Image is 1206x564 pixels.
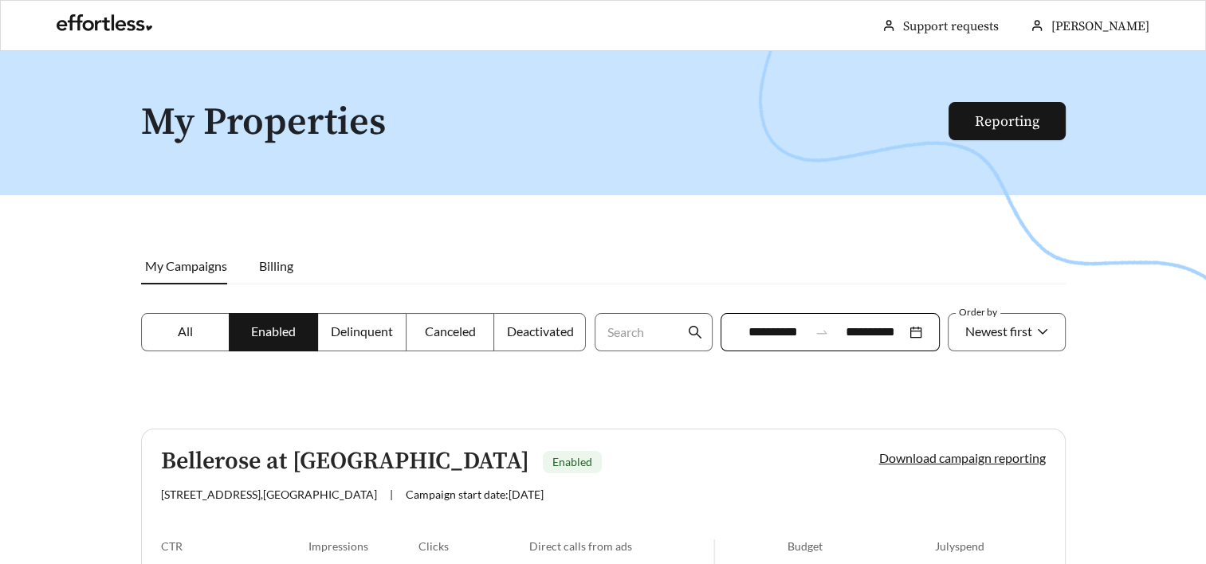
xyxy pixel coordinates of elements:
[935,539,1046,553] div: July spend
[975,112,1039,131] a: Reporting
[161,448,529,475] h5: Bellerose at [GEOGRAPHIC_DATA]
[178,323,193,339] span: All
[815,325,829,339] span: to
[406,488,544,501] span: Campaign start date: [DATE]
[529,539,713,553] div: Direct calls from ads
[161,539,308,553] div: CTR
[161,488,377,501] span: [STREET_ADDRESS] , [GEOGRAPHIC_DATA]
[1051,18,1149,34] span: [PERSON_NAME]
[145,258,227,273] span: My Campaigns
[390,488,393,501] span: |
[506,323,573,339] span: Deactivated
[418,539,529,553] div: Clicks
[425,323,476,339] span: Canceled
[879,450,1046,465] a: Download campaign reporting
[331,323,393,339] span: Delinquent
[949,102,1066,140] button: Reporting
[788,539,935,553] div: Budget
[688,325,702,339] span: search
[965,323,1032,339] span: Newest first
[903,18,999,34] a: Support requests
[259,258,293,273] span: Billing
[251,323,296,339] span: Enabled
[552,455,592,468] span: Enabled
[815,325,829,339] span: swap-right
[308,539,419,553] div: Impressions
[141,102,950,144] h1: My Properties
